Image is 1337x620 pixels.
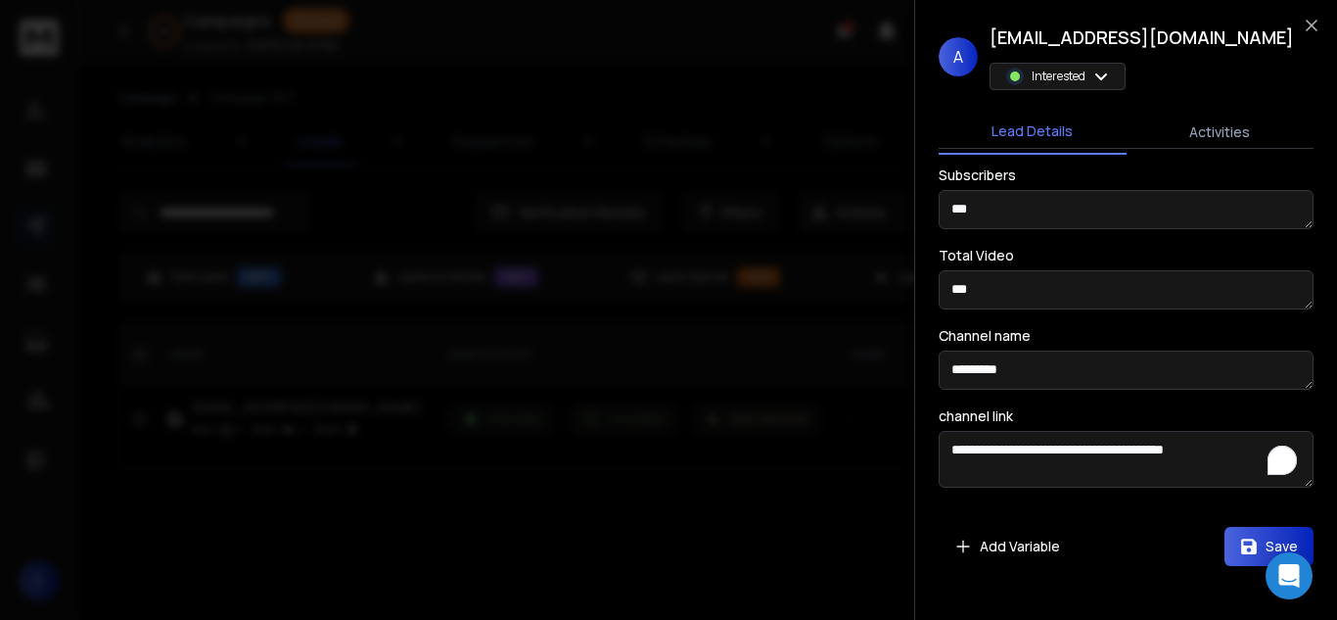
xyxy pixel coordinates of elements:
label: Channel name [939,329,1031,343]
label: channel link [939,409,1013,423]
button: Activities [1127,111,1314,154]
label: Subscribers [939,168,1016,182]
button: Lead Details [939,110,1127,155]
button: Add Variable [939,527,1076,566]
label: Total Video [939,249,1014,262]
button: Save [1224,527,1314,566]
span: A [939,37,978,76]
div: Open Intercom Messenger [1266,552,1313,599]
textarea: To enrich screen reader interactions, please activate Accessibility in Grammarly extension settings [939,431,1314,488]
p: Interested [1032,69,1085,84]
h1: [EMAIL_ADDRESS][DOMAIN_NAME] [990,24,1294,51]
